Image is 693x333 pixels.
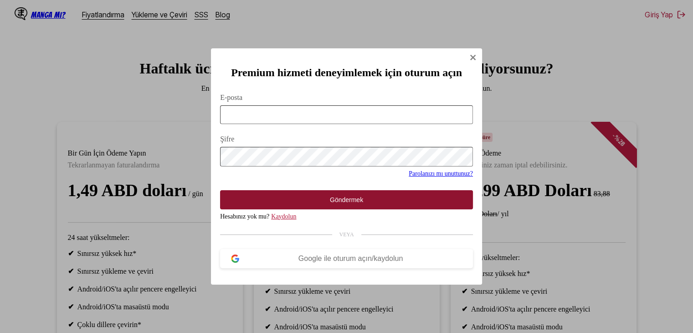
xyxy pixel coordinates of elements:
a: Parolanızı mı unuttunuz? [409,170,473,177]
img: google logosu [231,255,239,263]
font: Google ile oturum açın/kaydolun [298,255,403,262]
font: Premium hizmeti deneyimlemek için oturum açın [231,67,462,78]
font: Göndermek [330,196,363,203]
img: Kapalı [469,54,477,61]
font: E-posta [220,94,242,101]
button: Göndermek [220,190,473,209]
font: Hesabınız yok mu? [220,213,269,220]
div: Oturum Açma Modalı [211,48,482,284]
button: Google ile oturum açın/kaydolun [220,249,473,268]
font: Şifre [220,135,234,143]
font: VEYA [339,231,354,238]
a: Kaydolun [271,213,296,220]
